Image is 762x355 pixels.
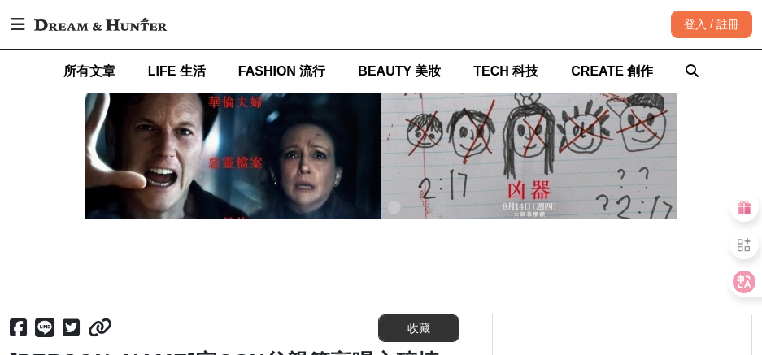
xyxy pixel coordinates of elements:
span: FASHION 流行 [238,64,326,78]
span: CREATE 創作 [571,64,653,78]
img: Dream & Hunter [26,10,175,39]
div: 登入 / 註冊 [671,11,752,38]
a: CREATE 創作 [571,50,653,93]
a: LIFE 生活 [148,50,206,93]
span: BEAUTY 美妝 [358,64,441,78]
a: BEAUTY 美妝 [358,50,441,93]
a: FASHION 流行 [238,50,326,93]
img: 2025恐怖片推薦：最新泰國、越南、歐美、台灣驚悚、鬼片電影一覽！膽小者慎入！ [85,73,677,219]
a: 所有文章 [63,50,115,93]
a: TECH 科技 [473,50,538,93]
span: LIFE 生活 [148,64,206,78]
span: TECH 科技 [473,64,538,78]
span: 所有文章 [63,64,115,78]
button: 收藏 [378,314,459,342]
